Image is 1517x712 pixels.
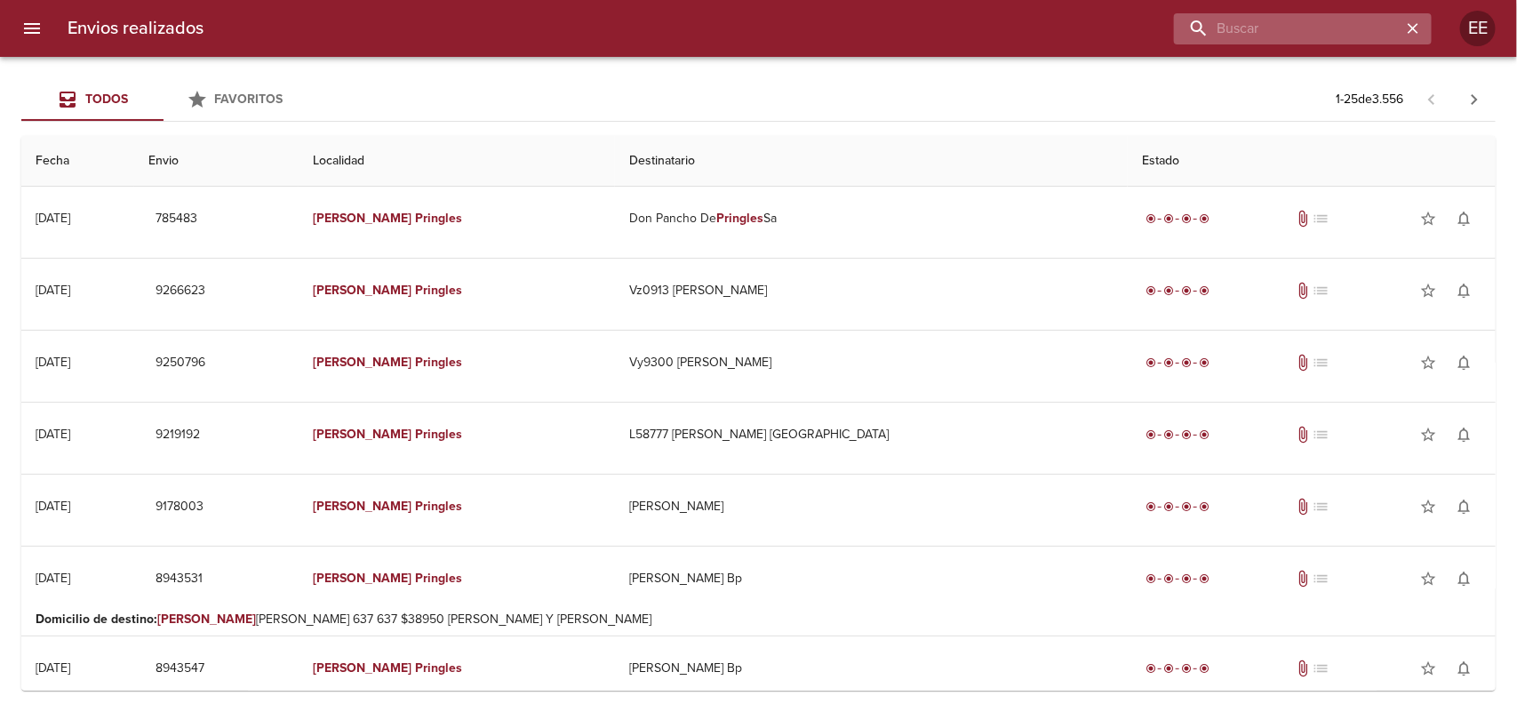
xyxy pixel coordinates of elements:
[1419,354,1437,372] span: star_border
[1199,357,1210,368] span: radio_button_checked
[1142,210,1213,228] div: Entregado
[1146,357,1156,368] span: radio_button_checked
[615,403,1128,467] td: L58777 [PERSON_NAME] [GEOGRAPHIC_DATA]
[1312,570,1329,588] span: No tiene pedido asociado
[1128,136,1496,187] th: Estado
[1174,13,1401,44] input: buscar
[1142,426,1213,444] div: Entregado
[68,14,204,43] h6: Envios realizados
[1455,282,1473,300] span: notifications_none
[1142,660,1213,677] div: Entregado
[1460,11,1496,46] div: EE
[1410,489,1446,524] button: Agregar a favoritos
[1163,213,1174,224] span: radio_button_checked
[1410,90,1453,108] span: Pagina anterior
[1142,570,1213,588] div: Entregado
[313,660,411,676] em: [PERSON_NAME]
[1146,501,1156,512] span: radio_button_checked
[148,347,212,380] button: 9250796
[313,355,411,370] em: [PERSON_NAME]
[36,283,70,298] div: [DATE]
[156,496,204,518] span: 9178003
[313,571,411,586] em: [PERSON_NAME]
[1199,663,1210,674] span: radio_button_checked
[1294,660,1312,677] span: Tiene documentos adjuntos
[1163,501,1174,512] span: radio_button_checked
[716,211,763,226] em: Pringles
[1181,501,1192,512] span: radio_button_checked
[415,355,462,370] em: Pringles
[1142,282,1213,300] div: Entregado
[1181,573,1192,584] span: radio_button_checked
[1294,426,1312,444] span: Tiene documentos adjuntos
[1455,570,1473,588] span: notifications_none
[1181,357,1192,368] span: radio_button_checked
[1455,660,1473,677] span: notifications_none
[1294,282,1312,300] span: Tiene documentos adjuntos
[313,211,411,226] em: [PERSON_NAME]
[1199,573,1210,584] span: radio_button_checked
[156,280,205,302] span: 9266623
[1181,285,1192,296] span: radio_button_checked
[1446,273,1481,308] button: Activar notificaciones
[1312,426,1329,444] span: No tiene pedido asociado
[21,78,306,121] div: Tabs Envios
[1199,213,1210,224] span: radio_button_checked
[1446,345,1481,380] button: Activar notificaciones
[415,499,462,514] em: Pringles
[148,275,212,308] button: 9266623
[1312,210,1329,228] span: No tiene pedido asociado
[1455,426,1473,444] span: notifications_none
[1163,573,1174,584] span: radio_button_checked
[85,92,128,107] span: Todos
[36,571,70,586] div: [DATE]
[1460,11,1496,46] div: Abrir información de usuario
[1419,282,1437,300] span: star_border
[1410,273,1446,308] button: Agregar a favoritos
[1410,417,1446,452] button: Agregar a favoritos
[1142,354,1213,372] div: Entregado
[36,660,70,676] div: [DATE]
[299,136,615,187] th: Localidad
[148,203,205,236] button: 785483
[415,211,462,226] em: Pringles
[36,612,157,627] b: Domicilio de destino :
[36,427,70,442] div: [DATE]
[1199,285,1210,296] span: radio_button_checked
[1410,201,1446,236] button: Agregar a favoritos
[1312,354,1329,372] span: No tiene pedido asociado
[1446,489,1481,524] button: Activar notificaciones
[1181,429,1192,440] span: radio_button_checked
[1312,660,1329,677] span: No tiene pedido asociado
[1294,498,1312,516] span: Tiene documentos adjuntos
[1199,429,1210,440] span: radio_button_checked
[615,475,1128,539] td: [PERSON_NAME]
[36,355,70,370] div: [DATE]
[313,283,411,298] em: [PERSON_NAME]
[615,136,1128,187] th: Destinatario
[156,208,198,230] span: 785483
[415,660,462,676] em: Pringles
[1181,663,1192,674] span: radio_button_checked
[1410,561,1446,596] button: Agregar a favoritos
[1419,426,1437,444] span: star_border
[156,352,205,374] span: 9250796
[134,136,299,187] th: Envio
[1455,354,1473,372] span: notifications_none
[1419,570,1437,588] span: star_border
[1146,573,1156,584] span: radio_button_checked
[615,187,1128,251] td: Don Pancho De Sa
[1312,282,1329,300] span: No tiene pedido asociado
[1181,213,1192,224] span: radio_button_checked
[1455,210,1473,228] span: notifications_none
[36,499,70,514] div: [DATE]
[615,331,1128,395] td: Vy9300 [PERSON_NAME]
[1410,345,1446,380] button: Agregar a favoritos
[1163,429,1174,440] span: radio_button_checked
[21,136,134,187] th: Fecha
[1410,651,1446,686] button: Agregar a favoritos
[615,259,1128,323] td: Vz0913 [PERSON_NAME]
[415,427,462,442] em: Pringles
[36,211,70,226] div: [DATE]
[1312,498,1329,516] span: No tiene pedido asociado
